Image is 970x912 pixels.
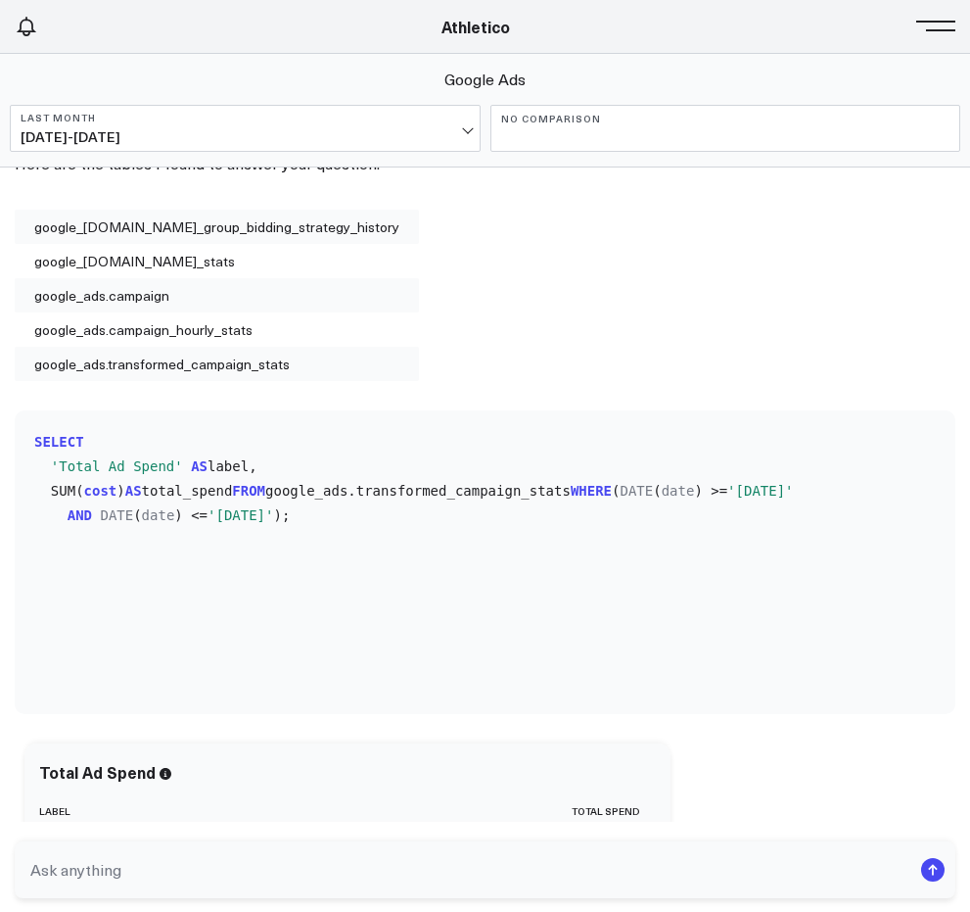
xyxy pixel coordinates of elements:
a: Athletico [441,16,510,37]
button: No Comparison [490,105,961,152]
button: Last Month[DATE]-[DATE] [10,105,481,152]
th: Label [39,795,235,828]
span: SELECT [34,434,84,450]
div: Total Ad Spend [39,761,156,783]
span: DATE [621,483,654,499]
code: label, SUM( ) total_spend google_ads.transformed_campaign_stats ( ( ) >= ( ) <= ); [34,430,944,528]
span: [DATE] - [DATE] [21,129,470,145]
span: WHERE [571,483,612,499]
span: cost [84,483,117,499]
div: google_[DOMAIN_NAME]_group_bidding_strategy_history [15,210,419,244]
span: DATE [100,507,133,523]
span: 'Total Ad Spend' [51,458,183,474]
th: Total Spend [235,795,652,828]
span: date [142,507,175,523]
span: AS [125,483,142,499]
div: google_ads.campaign_hourly_stats [15,312,419,347]
div: google_ads.campaign [15,278,419,312]
span: FROM [232,483,265,499]
b: Last Month [21,112,470,123]
a: Google Ads [444,69,526,90]
div: google_[DOMAIN_NAME]_stats [15,244,419,278]
span: date [662,483,695,499]
div: google_ads.transformed_campaign_stats [15,347,419,381]
b: No Comparison [501,113,950,124]
span: '[DATE]' [727,483,793,499]
span: AS [191,458,208,474]
span: AND [68,507,92,523]
span: '[DATE]' [208,507,273,523]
